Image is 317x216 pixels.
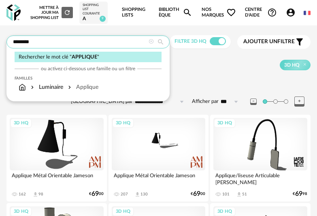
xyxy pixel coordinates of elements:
[284,62,300,68] span: 3D HQ
[236,191,242,197] span: Download icon
[286,8,299,17] span: Account Circle icon
[32,191,38,197] span: Download icon
[192,98,219,105] label: Afficher par
[222,192,230,197] div: 101
[237,35,311,49] button: Ajouter unfiltre Filter icon
[243,39,277,44] span: Ajouter un
[191,191,205,197] div: € 00
[41,65,135,72] span: ou activez ci-dessous une famille ou un filtre
[83,3,104,16] div: Shopping List courante
[29,83,36,91] img: svg+xml;base64,PHN2ZyB3aWR0aD0iMTYiIGhlaWdodD0iMTYiIHZpZXdCb3g9IjAgMCAxNiAxNiIgZmlsbD0ibm9uZSIgeG...
[242,192,247,197] div: 51
[15,76,162,81] div: Familles
[134,191,140,197] span: Download icon
[100,16,106,22] span: 9
[295,37,304,47] span: Filter icon
[293,191,307,197] div: € 98
[15,52,162,63] div: Rechercher le mot clé " "
[19,192,26,197] div: 162
[30,5,73,20] div: Mettre à jour ma Shopping List
[213,170,307,187] div: Applique/liseuse Articulable [PERSON_NAME]
[112,170,206,187] div: Applique Métal Orientable Jameson
[304,10,311,17] img: fr
[121,192,128,197] div: 207
[72,55,97,59] span: APPLIQUE
[183,8,192,17] span: Magnify icon
[226,8,236,17] span: Heart Outline icon
[91,191,99,197] span: 69
[10,118,32,128] div: 3D HQ
[174,39,206,44] span: Filtre 3D HQ
[210,115,311,201] a: 3D HQ Applique/liseuse Articulable [PERSON_NAME] 101 Download icon 51 €6998
[64,10,71,15] span: Refresh icon
[83,3,104,22] a: Shopping List courante A 9
[295,191,302,197] span: 69
[29,83,63,91] div: Luminaire
[243,38,295,45] span: filtre
[193,191,200,197] span: 69
[89,191,104,197] div: € 00
[83,16,104,22] div: A
[71,98,133,105] label: [GEOGRAPHIC_DATA] par
[112,118,134,128] div: 3D HQ
[267,8,277,17] span: Help Circle Outline icon
[38,192,43,197] div: 98
[286,8,296,17] span: Account Circle icon
[6,4,21,21] img: OXP
[245,7,277,19] span: Centre d'aideHelp Circle Outline icon
[19,83,26,91] img: svg+xml;base64,PHN2ZyB3aWR0aD0iMTYiIGhlaWdodD0iMTciIHZpZXdCb3g9IjAgMCAxNiAxNyIgZmlsbD0ibm9uZSIgeG...
[214,118,236,128] div: 3D HQ
[109,115,209,201] a: 3D HQ Applique Métal Orientable Jameson 207 Download icon 130 €6900
[140,192,148,197] div: 130
[6,115,107,201] a: 3D HQ Applique Métal Orientable Jameson 162 Download icon 98 €6900
[10,170,104,187] div: Applique Métal Orientable Jameson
